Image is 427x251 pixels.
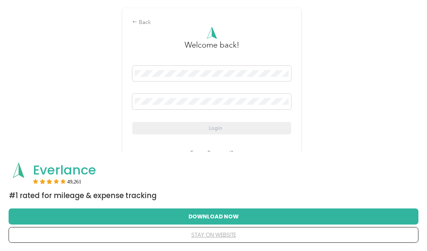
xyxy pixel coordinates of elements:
a: Forgot Password? [190,149,233,158]
span: #1 Rated for Mileage & Expense Tracking [9,191,157,201]
div: Back [132,18,291,27]
button: stay on website [20,227,407,242]
span: User reviews count [67,179,82,184]
img: App logo [9,161,28,180]
span: Everlance [33,161,96,179]
h3: greeting [185,39,239,58]
div: Rating:5 stars [33,179,82,184]
button: Download Now [20,209,407,224]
